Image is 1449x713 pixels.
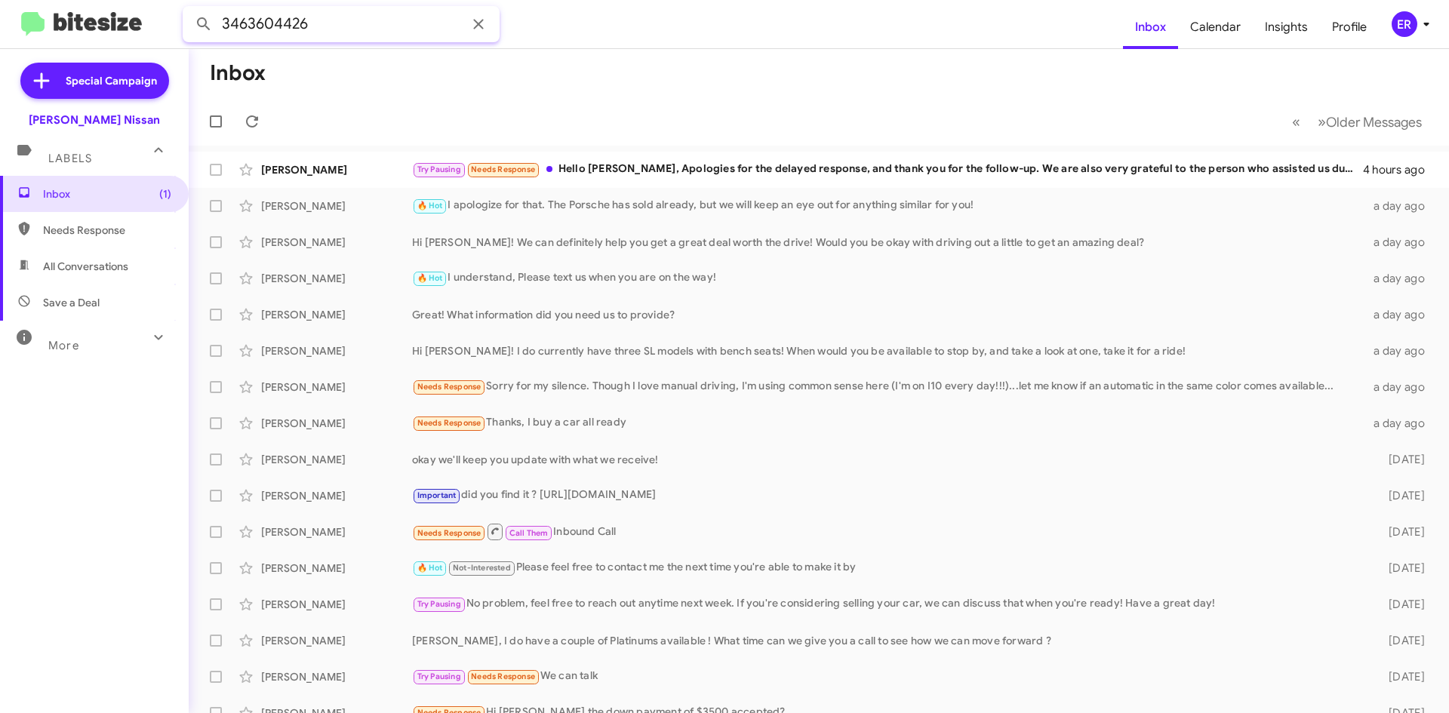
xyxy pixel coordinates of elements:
h1: Inbox [210,61,266,85]
span: Needs Response [417,418,481,428]
div: [PERSON_NAME] [261,271,412,286]
div: We can talk [412,668,1364,685]
div: [PERSON_NAME] [261,488,412,503]
div: [DATE] [1364,452,1437,467]
span: Important [417,490,457,500]
a: Insights [1253,5,1320,49]
span: Save a Deal [43,295,100,310]
span: Try Pausing [417,599,461,609]
span: All Conversations [43,259,128,274]
div: [DATE] [1364,488,1437,503]
div: Hi [PERSON_NAME]! I do currently have three SL models with bench seats! When would you be availab... [412,343,1364,358]
span: « [1292,112,1300,131]
div: [PERSON_NAME] [261,561,412,576]
div: [PERSON_NAME] [261,343,412,358]
span: Try Pausing [417,672,461,681]
div: Hello [PERSON_NAME], Apologies for the delayed response, and thank you for the follow-up. We are ... [412,161,1363,178]
div: a day ago [1364,380,1437,395]
span: Needs Response [417,382,481,392]
div: a day ago [1364,416,1437,431]
a: Calendar [1178,5,1253,49]
div: Please feel free to contact me the next time you're able to make it by [412,559,1364,576]
div: I understand, Please text us when you are on the way! [412,269,1364,287]
div: No problem, feel free to reach out anytime next week. If you're considering selling your car, we ... [412,595,1364,613]
button: Previous [1283,106,1309,137]
div: [PERSON_NAME] [261,380,412,395]
button: ER [1379,11,1432,37]
div: [DATE] [1364,669,1437,684]
div: [PERSON_NAME], I do have a couple of Platinums available ! What time can we give you a call to se... [412,633,1364,648]
div: [PERSON_NAME] [261,416,412,431]
div: 4 hours ago [1363,162,1437,177]
div: okay we'll keep you update with what we receive! [412,452,1364,467]
div: [PERSON_NAME] [261,162,412,177]
span: Needs Response [471,672,535,681]
span: Needs Response [43,223,171,238]
span: More [48,339,79,352]
span: Call Them [509,528,549,538]
span: Older Messages [1326,114,1422,131]
div: a day ago [1364,307,1437,322]
div: [PERSON_NAME] [261,198,412,214]
span: Try Pausing [417,164,461,174]
div: did you find it ? [URL][DOMAIN_NAME] [412,487,1364,504]
div: Sorry for my silence. Though I love manual driving, I'm using common sense here (I'm on I10 every... [412,378,1364,395]
span: 🔥 Hot [417,201,443,211]
div: [PERSON_NAME] [261,452,412,467]
a: Special Campaign [20,63,169,99]
div: Thanks, I buy a car all ready [412,414,1364,432]
div: a day ago [1364,198,1437,214]
a: Profile [1320,5,1379,49]
div: [PERSON_NAME] [261,235,412,250]
span: (1) [159,186,171,201]
div: Inbound Call [412,522,1364,541]
div: a day ago [1364,343,1437,358]
input: Search [183,6,500,42]
a: Inbox [1123,5,1178,49]
div: [DATE] [1364,524,1437,539]
div: a day ago [1364,235,1437,250]
span: Not-Interested [453,563,511,573]
span: » [1318,112,1326,131]
div: [DATE] [1364,597,1437,612]
div: ER [1392,11,1417,37]
div: [PERSON_NAME] Nissan [29,112,160,128]
span: Needs Response [471,164,535,174]
span: 🔥 Hot [417,273,443,283]
div: [DATE] [1364,561,1437,576]
div: [PERSON_NAME] [261,633,412,648]
div: [DATE] [1364,633,1437,648]
div: [PERSON_NAME] [261,597,412,612]
nav: Page navigation example [1284,106,1431,137]
span: Labels [48,152,92,165]
div: [PERSON_NAME] [261,307,412,322]
span: Special Campaign [66,73,157,88]
div: [PERSON_NAME] [261,669,412,684]
div: [PERSON_NAME] [261,524,412,539]
div: a day ago [1364,271,1437,286]
div: Great! What information did you need us to provide? [412,307,1364,322]
div: I apologize for that. The Porsche has sold already, but we will keep an eye out for anything simi... [412,197,1364,214]
button: Next [1309,106,1431,137]
span: Inbox [43,186,171,201]
div: Hi [PERSON_NAME]! We can definitely help you get a great deal worth the drive! Would you be okay ... [412,235,1364,250]
span: Needs Response [417,528,481,538]
span: 🔥 Hot [417,563,443,573]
